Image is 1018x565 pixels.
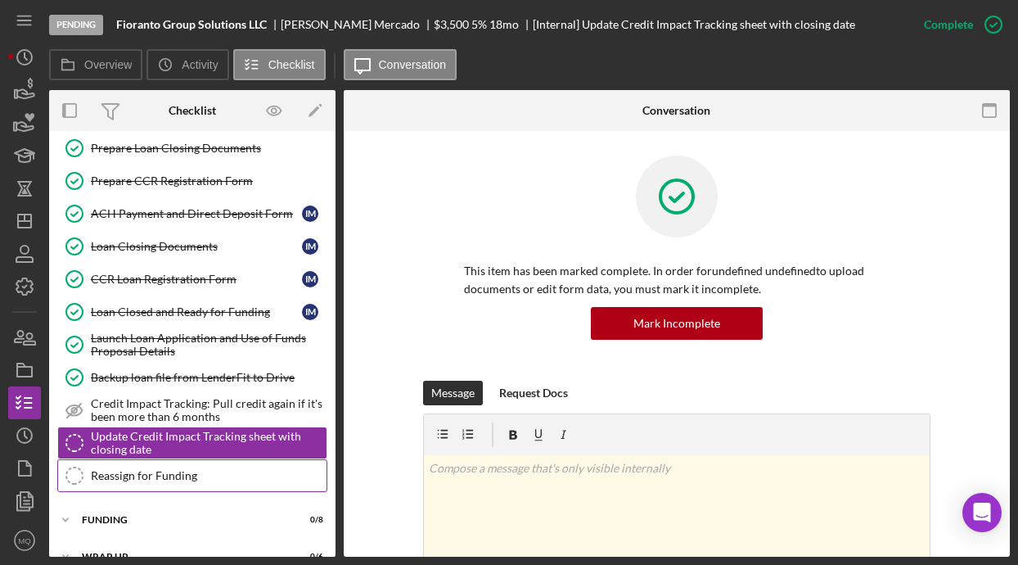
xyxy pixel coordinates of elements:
button: Complete [908,8,1010,41]
div: [Internal] Update Credit Impact Tracking sheet with closing date [533,18,855,31]
div: 5 % [471,18,487,31]
div: Conversation [642,104,710,117]
text: MQ [18,536,30,545]
label: Overview [84,58,132,71]
a: Credit Impact Tracking: Pull credit again if it's been more than 6 months [57,394,327,427]
a: Prepare Loan Closing Documents [57,132,327,165]
div: Launch Loan Application and Use of Funds Proposal Details [91,332,327,358]
div: Prepare CCR Registration Form [91,174,327,188]
div: Reassign for Funding [91,469,327,482]
div: Funding [82,515,282,525]
div: I M [302,238,318,255]
div: Open Intercom Messenger [962,493,1002,532]
div: Credit Impact Tracking: Pull credit again if it's been more than 6 months [91,397,327,423]
div: Checklist [169,104,216,117]
div: Loan Closed and Ready for Funding [91,305,302,319]
a: ACH Payment and Direct Deposit FormIM [57,197,327,230]
button: Request Docs [491,381,576,405]
div: I M [302,304,318,320]
div: 0 / 8 [294,515,323,525]
div: Prepare Loan Closing Documents [91,142,327,155]
button: Overview [49,49,142,80]
a: Loan Closing DocumentsIM [57,230,327,263]
button: MQ [8,524,41,557]
div: Message [431,381,475,405]
div: Loan Closing Documents [91,240,302,253]
b: Fioranto Group Solutions LLC [116,18,267,31]
div: I M [302,206,318,222]
div: ACH Payment and Direct Deposit Form [91,207,302,220]
a: Update Credit Impact Tracking sheet with closing date [57,427,327,459]
button: Message [423,381,483,405]
div: Update Credit Impact Tracking sheet with closing date [91,430,327,456]
a: Loan Closed and Ready for FundingIM [57,296,327,328]
a: Prepare CCR Registration Form [57,165,327,197]
div: Wrap Up [82,552,282,562]
a: Reassign for Funding [57,459,327,492]
button: Conversation [344,49,457,80]
div: 0 / 6 [294,552,323,562]
a: Launch Loan Application and Use of Funds Proposal Details [57,328,327,361]
div: [PERSON_NAME] Mercado [281,18,434,31]
div: Complete [924,8,973,41]
div: Pending [49,15,103,35]
label: Conversation [379,58,447,71]
a: Backup loan file from LenderFit to Drive [57,361,327,394]
div: Backup loan file from LenderFit to Drive [91,371,327,384]
a: CCR Loan Registration FormIM [57,263,327,296]
p: This item has been marked complete. In order for undefined undefined to upload documents or edit ... [464,262,890,299]
button: Activity [146,49,228,80]
div: Request Docs [499,381,568,405]
button: Checklist [233,49,326,80]
div: $3,500 [434,18,469,31]
label: Activity [182,58,218,71]
div: CCR Loan Registration Form [91,273,302,286]
button: Mark Incomplete [591,307,763,340]
label: Checklist [268,58,315,71]
div: Mark Incomplete [633,307,720,340]
div: I M [302,271,318,287]
div: 18 mo [489,18,519,31]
